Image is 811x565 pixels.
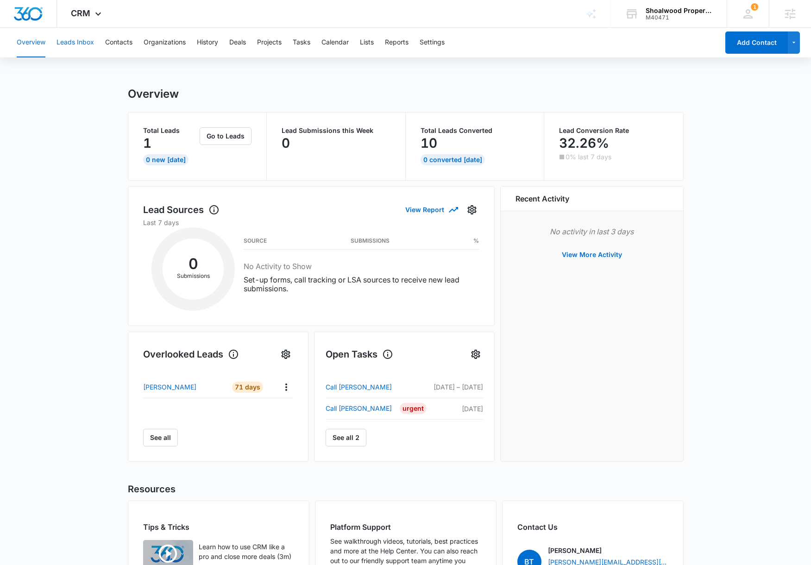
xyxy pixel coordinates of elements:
[143,347,239,361] h1: Overlooked Leads
[143,382,224,392] a: [PERSON_NAME]
[279,380,293,394] button: Actions
[326,429,366,446] a: See all 2
[200,132,251,140] a: Go to Leads
[143,203,220,217] h1: Lead Sources
[128,482,684,496] h2: Resources
[57,28,94,57] button: Leads Inbox
[197,28,218,57] button: History
[360,28,374,57] button: Lists
[428,382,483,392] p: [DATE] – [DATE]
[282,127,390,134] p: Lead Submissions this Week
[465,202,479,217] button: Settings
[421,136,437,151] p: 10
[428,404,483,414] p: [DATE]
[199,542,294,561] p: Learn how to use CRM like a pro and close more deals (3m)
[244,239,267,243] h3: Source
[105,28,132,57] button: Contacts
[405,201,457,218] button: View Report
[420,28,445,57] button: Settings
[400,403,427,414] div: Urgent
[143,136,151,151] p: 1
[71,8,90,18] span: CRM
[200,127,251,145] button: Go to Leads
[232,382,263,393] div: 71 Days
[751,3,758,11] span: 1
[421,127,529,134] p: Total Leads Converted
[143,154,189,165] div: 0 New [DATE]
[559,127,668,134] p: Lead Conversion Rate
[143,127,198,134] p: Total Leads
[725,31,788,54] button: Add Contact
[321,28,349,57] button: Calendar
[144,28,186,57] button: Organizations
[326,347,393,361] h1: Open Tasks
[548,546,602,555] p: [PERSON_NAME]
[143,521,294,533] h2: Tips & Tricks
[421,154,485,165] div: 0 Converted [DATE]
[751,3,758,11] div: notifications count
[517,521,668,533] h2: Contact Us
[244,261,479,272] h3: No Activity to Show
[143,218,479,227] p: Last 7 days
[646,14,713,21] div: account id
[385,28,409,57] button: Reports
[163,258,224,270] h2: 0
[473,239,479,243] h3: %
[17,28,45,57] button: Overview
[163,272,224,280] p: Submissions
[553,244,631,266] button: View More Activity
[128,87,179,101] h1: Overview
[293,28,310,57] button: Tasks
[516,226,668,237] p: No activity in last 3 days
[229,28,246,57] button: Deals
[351,239,390,243] h3: Submissions
[257,28,282,57] button: Projects
[143,382,196,392] p: [PERSON_NAME]
[326,403,399,414] a: Call [PERSON_NAME]
[566,154,611,160] p: 0% last 7 days
[646,7,713,14] div: account name
[282,136,290,151] p: 0
[143,429,178,446] button: See all
[330,521,481,533] h2: Platform Support
[326,382,399,393] a: Call [PERSON_NAME]
[278,347,293,362] button: Settings
[468,347,483,362] button: Settings
[516,193,569,204] h6: Recent Activity
[244,276,479,293] p: Set-up forms, call tracking or LSA sources to receive new lead submissions.
[559,136,609,151] p: 32.26%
